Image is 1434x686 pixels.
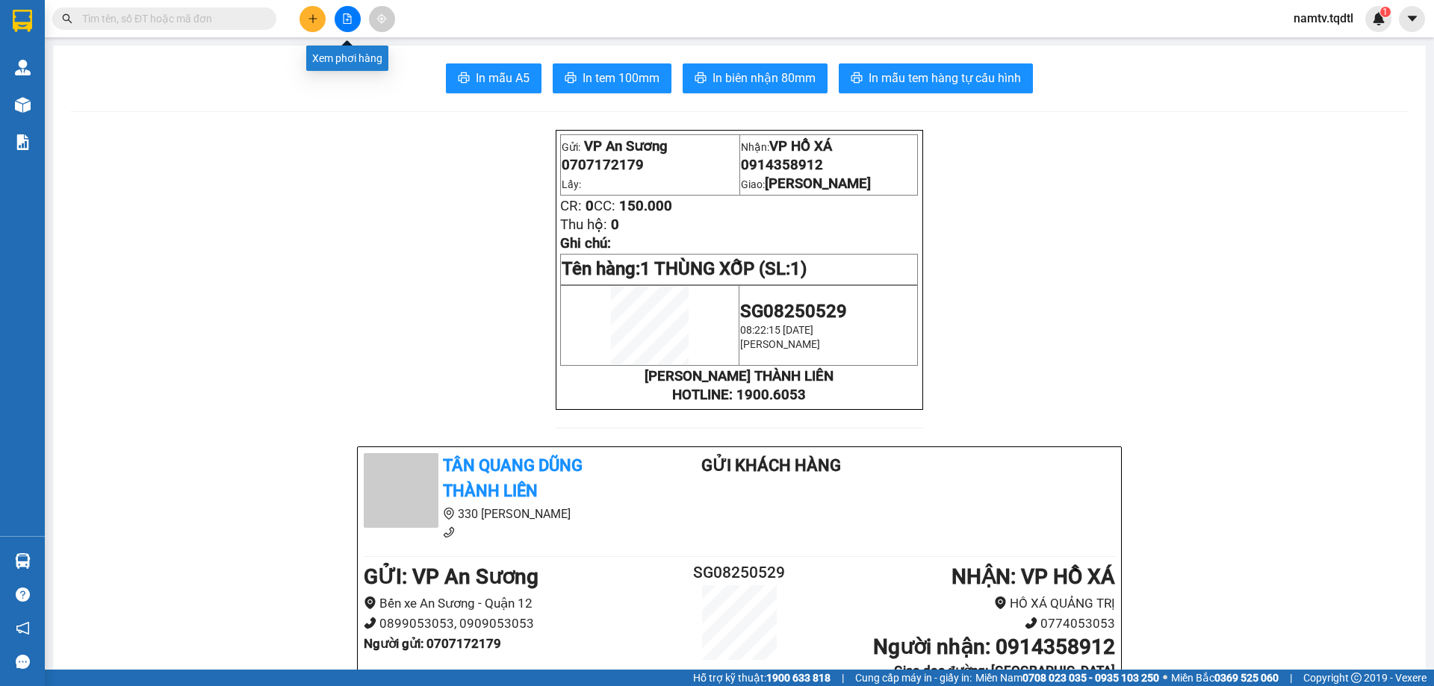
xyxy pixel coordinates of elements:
[443,456,583,501] b: Tân Quang Dũng Thành Liên
[1022,672,1159,684] strong: 0708 023 035 - 0935 103 250
[619,198,672,214] span: 150.000
[693,670,831,686] span: Hỗ trợ kỹ thuật:
[740,301,847,322] span: SG08250529
[13,10,32,32] img: logo-vxr
[376,13,387,24] span: aim
[63,82,117,99] span: 150.000
[562,138,738,155] p: Gửi:
[952,564,1115,589] b: NHẬN : VP HỒ XÁ
[16,655,30,669] span: message
[364,596,376,609] span: environment
[4,101,52,117] span: Thu hộ:
[364,593,677,614] li: Bến xe An Sương - Quận 12
[562,157,644,173] span: 0707172179
[6,62,28,76] span: Lấy:
[802,593,1115,614] li: HỒ XÁ QUẢNG TRỊ
[308,13,318,24] span: plus
[594,198,615,214] span: CC:
[55,101,63,117] span: 0
[1380,7,1391,17] sup: 1
[672,387,806,403] strong: HOTLINE: 1900.6053
[842,670,844,686] span: |
[855,670,972,686] span: Cung cấp máy in - giấy in:
[741,178,871,190] span: Giao:
[562,178,581,190] span: Lấy:
[562,258,807,279] span: Tên hàng:
[560,216,607,233] span: Thu hộ:
[994,596,1007,609] span: environment
[4,82,26,99] span: CR:
[15,134,31,150] img: solution-icon
[701,456,841,475] b: Gửi khách hàng
[586,198,594,214] span: 0
[975,670,1159,686] span: Miền Nam
[851,72,863,86] span: printer
[1282,9,1365,28] span: namtv.tqdtl
[869,69,1021,87] span: In mẫu tem hàng tự cấu hình
[1214,672,1279,684] strong: 0369 525 060
[15,97,31,113] img: warehouse-icon
[15,60,31,75] img: warehouse-icon
[584,138,668,155] span: VP An Sương
[112,8,218,25] p: Nhận:
[766,672,831,684] strong: 1900 633 818
[15,553,31,569] img: warehouse-icon
[1351,673,1362,683] span: copyright
[1171,670,1279,686] span: Miền Bắc
[112,27,194,43] span: 0914358912
[740,338,820,350] span: [PERSON_NAME]
[446,63,541,93] button: printerIn mẫu A5
[30,82,38,99] span: 0
[873,634,1115,659] b: Người nhận : 0914358912
[364,505,642,523] li: 330 [PERSON_NAME]
[364,617,376,629] span: phone
[1025,617,1037,629] span: phone
[62,13,72,24] span: search
[443,526,455,538] span: phone
[741,138,917,155] p: Nhận:
[112,60,218,76] span: [PERSON_NAME]
[560,235,611,252] span: Ghi chú:
[364,564,538,589] b: GỬI : VP An Sương
[695,72,707,86] span: printer
[1372,12,1385,25] img: icon-new-feature
[144,8,207,25] span: VP HỒ XÁ
[82,10,258,27] input: Tìm tên, số ĐT hoặc mã đơn
[1382,7,1388,17] span: 1
[6,43,88,60] span: 0707172179
[802,614,1115,634] li: 0774053053
[1290,670,1292,686] span: |
[1406,12,1419,25] span: caret-down
[683,63,828,93] button: printerIn biên nhận 80mm
[476,69,530,87] span: In mẫu A5
[6,8,69,41] span: VP An Sương
[458,72,470,86] span: printer
[364,614,677,634] li: 0899053053, 0909053053
[560,198,582,214] span: CR:
[443,508,455,520] span: environment
[112,46,218,75] span: Giao:
[565,72,577,86] span: printer
[894,663,1115,678] b: Giao dọc đường: [GEOGRAPHIC_DATA]
[677,561,802,585] h2: SG08250529
[611,216,619,233] span: 0
[299,6,326,32] button: plus
[583,69,659,87] span: In tem 100mm
[769,138,832,155] span: VP HỒ XÁ
[640,258,807,279] span: 1 THÙNG XỐP (SL:
[790,258,807,279] span: 1)
[342,13,353,24] span: file-add
[740,324,813,336] span: 08:22:15 [DATE]
[713,69,816,87] span: In biên nhận 80mm
[839,63,1033,93] button: printerIn mẫu tem hàng tự cấu hình
[1163,675,1167,681] span: ⚪️
[38,82,60,99] span: CC:
[369,6,395,32] button: aim
[16,587,30,602] span: question-circle
[1399,6,1425,32] button: caret-down
[16,621,30,635] span: notification
[6,8,110,41] p: Gửi:
[364,636,501,651] b: Người gửi : 0707172179
[741,157,823,173] span: 0914358912
[553,63,671,93] button: printerIn tem 100mm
